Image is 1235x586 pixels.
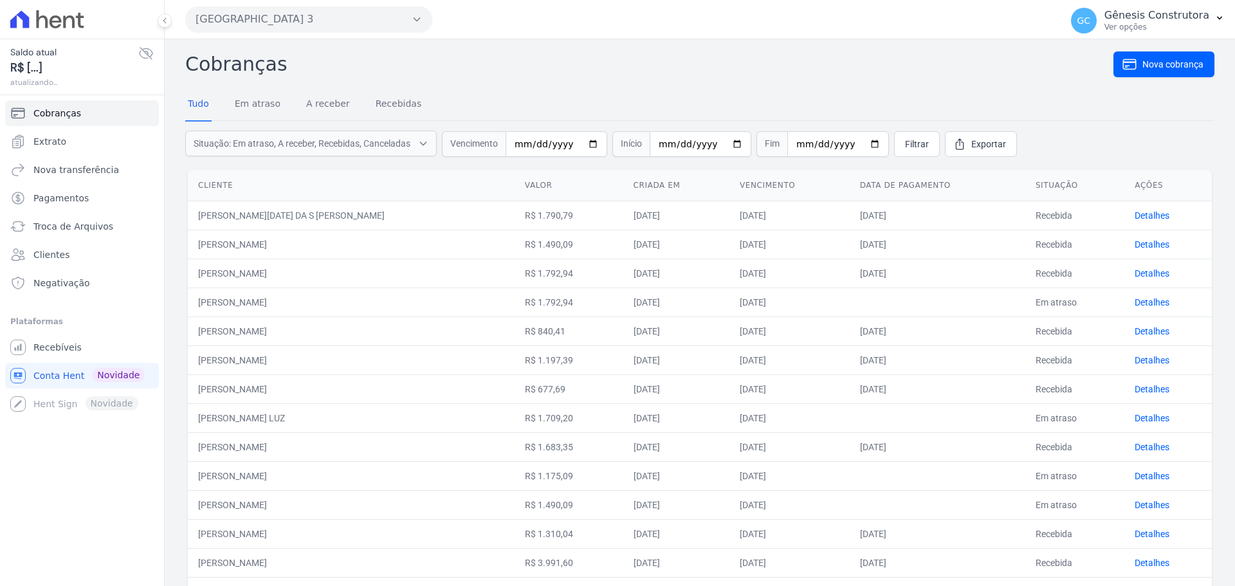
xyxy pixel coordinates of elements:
a: Detalhes [1135,529,1169,539]
span: atualizando... [10,77,138,88]
td: R$ 840,41 [515,316,623,345]
td: [DATE] [850,519,1025,548]
a: Em atraso [232,88,283,122]
td: [PERSON_NAME] [188,490,515,519]
a: Filtrar [894,131,940,157]
td: [DATE] [623,519,729,548]
th: Criada em [623,170,729,201]
td: R$ 1.790,79 [515,201,623,230]
span: R$ [...] [10,59,138,77]
td: [PERSON_NAME] [188,519,515,548]
a: Detalhes [1135,326,1169,336]
span: Pagamentos [33,192,89,205]
td: [PERSON_NAME] [188,316,515,345]
span: Clientes [33,248,69,261]
a: Troca de Arquivos [5,214,159,239]
td: [PERSON_NAME] [188,461,515,490]
td: R$ 1.709,20 [515,403,623,432]
td: [DATE] [623,201,729,230]
a: Nova transferência [5,157,159,183]
a: Detalhes [1135,239,1169,250]
td: R$ 3.991,60 [515,548,623,577]
td: Recebida [1025,201,1124,230]
p: Gênesis Construtora [1104,9,1209,22]
td: Recebida [1025,259,1124,288]
td: [DATE] [850,374,1025,403]
a: Detalhes [1135,558,1169,568]
p: Ver opções [1104,22,1209,32]
td: [DATE] [729,288,850,316]
td: Em atraso [1025,461,1124,490]
a: Tudo [185,88,212,122]
a: Detalhes [1135,442,1169,452]
td: [PERSON_NAME] [188,288,515,316]
span: Início [612,131,650,157]
td: [PERSON_NAME] [188,345,515,374]
td: [DATE] [623,345,729,374]
span: Extrato [33,135,66,148]
h2: Cobranças [185,50,1113,78]
td: Em atraso [1025,288,1124,316]
td: [DATE] [623,403,729,432]
td: R$ 1.197,39 [515,345,623,374]
a: Exportar [945,131,1017,157]
td: Em atraso [1025,403,1124,432]
td: Recebida [1025,548,1124,577]
button: [GEOGRAPHIC_DATA] 3 [185,6,432,32]
td: R$ 1.310,04 [515,519,623,548]
td: [DATE] [623,316,729,345]
nav: Sidebar [10,100,154,417]
td: R$ 1.683,35 [515,432,623,461]
td: [DATE] [850,259,1025,288]
td: [DATE] [623,259,729,288]
a: Detalhes [1135,471,1169,481]
td: [DATE] [850,432,1025,461]
span: Conta Hent [33,369,84,382]
td: [PERSON_NAME] LUZ [188,403,515,432]
td: [DATE] [850,201,1025,230]
td: Recebida [1025,316,1124,345]
td: [DATE] [623,548,729,577]
a: Detalhes [1135,210,1169,221]
a: Detalhes [1135,297,1169,307]
div: Plataformas [10,314,154,329]
a: Recebíveis [5,334,159,360]
td: [DATE] [850,316,1025,345]
td: Recebida [1025,230,1124,259]
a: Detalhes [1135,500,1169,510]
th: Situação [1025,170,1124,201]
a: Cobranças [5,100,159,126]
button: Situação: Em atraso, A receber, Recebidas, Canceladas [185,131,437,156]
span: Troca de Arquivos [33,220,113,233]
td: [DATE] [850,230,1025,259]
td: Recebida [1025,345,1124,374]
td: R$ 1.175,09 [515,461,623,490]
td: [DATE] [729,316,850,345]
span: Recebíveis [33,341,82,354]
a: Nova cobrança [1113,51,1214,77]
td: [DATE] [623,461,729,490]
a: Detalhes [1135,413,1169,423]
td: R$ 677,69 [515,374,623,403]
span: GC [1077,16,1090,25]
a: Negativação [5,270,159,296]
th: Ações [1124,170,1212,201]
td: [DATE] [729,403,850,432]
td: [DATE] [729,432,850,461]
a: Detalhes [1135,384,1169,394]
td: R$ 1.792,94 [515,288,623,316]
td: R$ 1.792,94 [515,259,623,288]
td: [DATE] [850,345,1025,374]
span: Nova transferência [33,163,119,176]
span: Vencimento [442,131,506,157]
td: R$ 1.490,09 [515,490,623,519]
span: Filtrar [905,138,929,151]
td: Em atraso [1025,490,1124,519]
span: Saldo atual [10,46,138,59]
td: [DATE] [623,490,729,519]
span: Nova cobrança [1142,58,1203,71]
span: Fim [756,131,787,157]
td: [DATE] [623,432,729,461]
a: A receber [304,88,352,122]
th: Data de pagamento [850,170,1025,201]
